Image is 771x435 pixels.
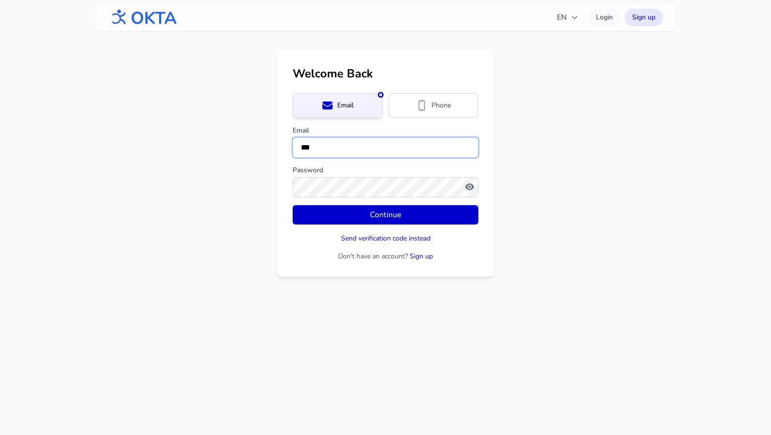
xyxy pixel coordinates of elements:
a: Login [588,9,621,26]
label: Password [293,165,478,175]
a: Sign up [624,9,663,26]
p: Don't have an account? [293,252,478,261]
h1: Welcome Back [293,66,478,81]
button: EN [551,8,584,27]
span: EN [557,12,578,23]
button: Send verification code instead [341,234,430,243]
a: Sign up [410,252,433,261]
label: Email [293,126,478,135]
img: OKTA logo [108,5,178,30]
span: Email [337,101,354,110]
button: Continue [293,205,478,225]
span: Phone [431,101,451,110]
